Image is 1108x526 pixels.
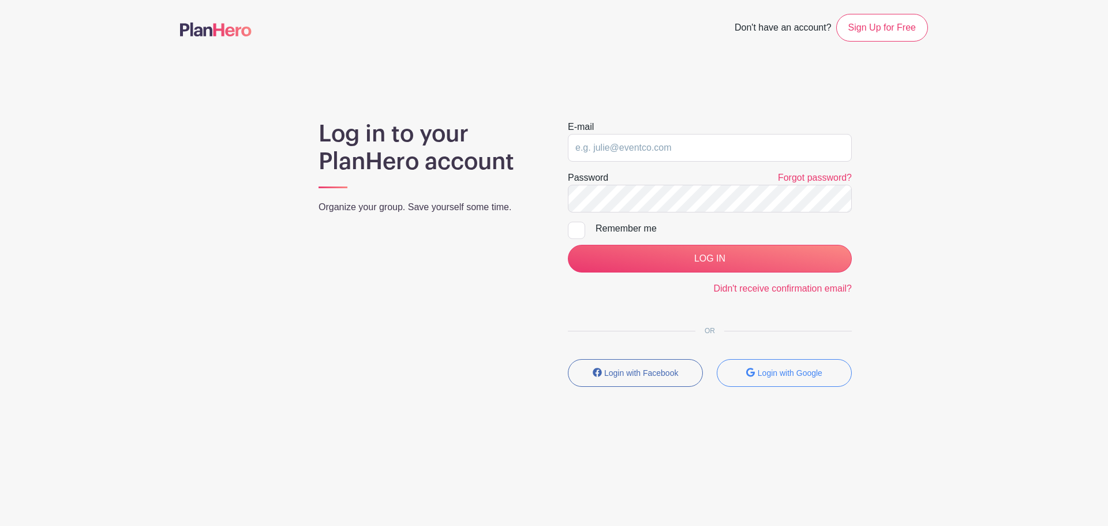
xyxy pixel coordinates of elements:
span: OR [695,327,724,335]
span: Don't have an account? [735,16,832,42]
input: LOG IN [568,245,852,273]
a: Forgot password? [778,173,852,182]
small: Login with Facebook [604,368,678,378]
small: Login with Google [758,368,822,378]
input: e.g. julie@eventco.com [568,134,852,162]
label: E-mail [568,120,594,134]
h1: Log in to your PlanHero account [319,120,540,176]
a: Sign Up for Free [836,14,928,42]
a: Didn't receive confirmation email? [713,283,852,293]
button: Login with Facebook [568,359,703,387]
p: Organize your group. Save yourself some time. [319,200,540,214]
div: Remember me [596,222,852,236]
button: Login with Google [717,359,852,387]
img: logo-507f7623f17ff9eddc593b1ce0a138ce2505c220e1c5a4e2b4648c50719b7d32.svg [180,23,252,36]
label: Password [568,171,608,185]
